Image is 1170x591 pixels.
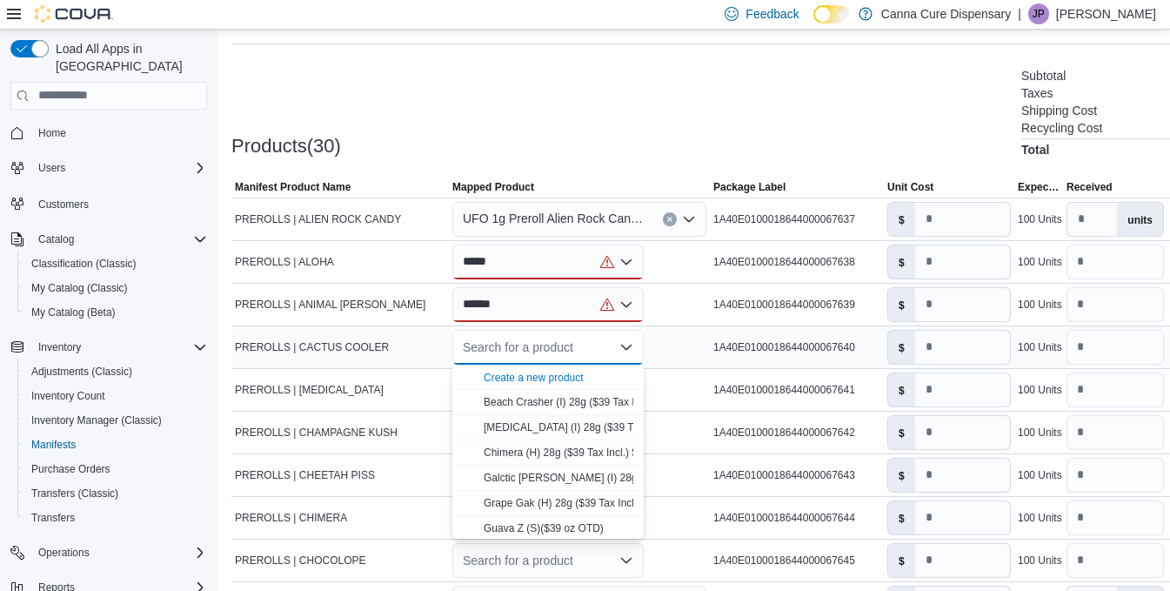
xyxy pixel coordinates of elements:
[484,396,712,408] span: Beach Crasher (I) 28g ($39 Tax Incl.) $39oz Shelf
[713,212,855,226] span: 1A40E0100018644000067637
[888,331,915,364] label: $
[713,298,855,312] span: 1A40E0100018644000067639
[887,180,933,194] span: Unit Cost
[3,541,214,565] button: Operations
[31,122,207,144] span: Home
[31,123,73,144] a: Home
[24,278,207,299] span: My Catalog (Classic)
[682,212,696,226] button: Open list of options
[452,390,644,415] button: Beach Crasher (I) 28g ($39 Tax Incl.) $39oz Shelf
[1021,143,1049,157] h4: Total
[888,544,915,577] label: $
[235,212,401,226] span: PREROLLS | ALIEN ROCK CANDY
[38,546,90,560] span: Operations
[888,245,915,279] label: $
[24,361,207,382] span: Adjustments (Classic)
[1021,69,1066,83] h6: Subtotal
[452,415,644,440] button: Cement Shoes (I) 28g ($39 Tax Incl.) $39oz Shelf
[888,501,915,534] label: $
[1018,468,1062,482] div: 100 Units
[713,383,855,397] span: 1A40E0100018644000067641
[17,359,214,384] button: Adjustments (Classic)
[31,229,207,250] span: Catalog
[38,340,81,354] span: Inventory
[713,511,855,525] span: 1A40E0100018644000067644
[813,24,814,24] span: Dark Mode
[31,542,97,563] button: Operations
[31,487,118,500] span: Transfers (Classic)
[745,5,799,23] span: Feedback
[31,413,162,427] span: Inventory Manager (Classic)
[1018,426,1062,440] div: 100 Units
[24,410,169,431] a: Inventory Manager (Classic)
[38,198,89,212] span: Customers
[31,158,72,178] button: Users
[1018,340,1062,354] div: 100 Units
[24,302,123,323] a: My Catalog (Beta)
[24,459,207,480] span: Purchase Orders
[235,468,375,482] span: PREROLLS | CHEETAH PISS
[24,386,112,406] a: Inventory Count
[452,516,644,541] button: Guava Z (S)($39 oz OTD)
[24,434,207,455] span: Manifests
[17,506,214,530] button: Transfers
[17,384,214,408] button: Inventory Count
[31,365,132,379] span: Adjustments (Classic)
[31,158,207,178] span: Users
[24,386,207,406] span: Inventory Count
[31,389,105,403] span: Inventory Count
[452,491,644,516] button: Grape Gak (H) 28g ($39 Tax Incl.) $39oz Shelf
[452,440,644,466] button: Chimera (H) 28g ($39 Tax Incl.) $39oz Shelf
[713,180,786,194] span: Package Label
[888,288,915,321] label: $
[31,542,207,563] span: Operations
[1018,255,1062,269] div: 100 Units
[713,255,855,269] span: 1A40E0100018644000067638
[452,180,534,194] span: Mapped Product
[484,522,604,534] span: Guava Z (S)($39 oz OTD)
[24,410,207,431] span: Inventory Manager (Classic)
[1021,104,1097,118] h6: Shipping Cost
[1066,180,1113,194] span: Received
[24,507,82,528] a: Transfers
[619,554,633,567] button: Open list of options
[24,278,135,299] a: My Catalog (Classic)
[1033,3,1045,24] span: JP
[1028,3,1049,24] div: James Pasmore
[17,300,214,325] button: My Catalog (Beta)
[17,276,214,300] button: My Catalog (Classic)
[235,255,334,269] span: PREROLLS | ALOHA
[235,426,398,440] span: PREROLLS | CHAMPAGNE KUSH
[235,298,425,312] span: PREROLLS | ANIMAL [PERSON_NAME]
[881,3,1011,24] p: Canna Cure Dispensary
[3,227,214,252] button: Catalog
[24,361,139,382] a: Adjustments (Classic)
[17,252,214,276] button: Classification (Classic)
[813,5,850,24] input: Dark Mode
[888,416,915,449] label: $
[1056,3,1156,24] p: [PERSON_NAME]
[31,462,110,476] span: Purchase Orders
[888,373,915,406] label: $
[713,426,855,440] span: 1A40E0100018644000067642
[31,192,207,214] span: Customers
[713,340,855,354] span: 1A40E0100018644000067640
[713,554,855,567] span: 1A40E0100018644000067645
[24,434,83,455] a: Manifests
[31,281,128,295] span: My Catalog (Classic)
[1018,383,1062,397] div: 100 Units
[235,554,366,567] span: PREROLLS | CHOCOLOPE
[31,257,137,271] span: Classification (Classic)
[49,40,207,75] span: Load All Apps in [GEOGRAPHIC_DATA]
[31,306,116,319] span: My Catalog (Beta)
[484,371,584,385] div: Create a new product
[484,421,727,433] span: [MEDICAL_DATA] (I) 28g ($39 Tax Incl.) $39oz Shelf
[235,383,384,397] span: PREROLLS | [MEDICAL_DATA]
[231,136,341,157] h3: Products(30)
[3,335,214,359] button: Inventory
[1021,86,1053,100] h6: Taxes
[888,459,915,492] label: $
[663,212,677,226] button: Clear input
[31,511,75,525] span: Transfers
[1021,121,1102,135] h6: Recycling Cost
